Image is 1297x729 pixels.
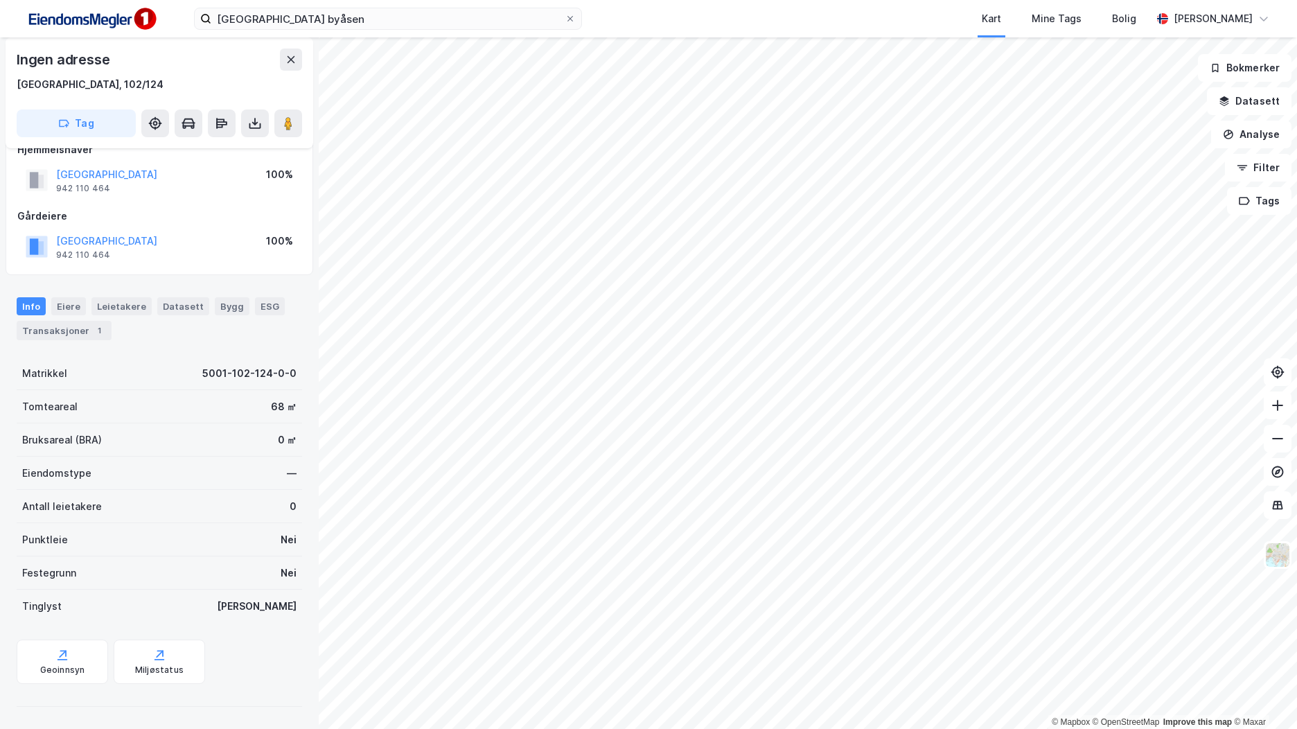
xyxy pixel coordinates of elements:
[92,324,106,337] div: 1
[1227,187,1291,215] button: Tags
[91,297,152,315] div: Leietakere
[1112,10,1136,27] div: Bolig
[281,532,297,548] div: Nei
[1174,10,1253,27] div: [PERSON_NAME]
[255,297,285,315] div: ESG
[202,365,297,382] div: 5001-102-124-0-0
[56,249,110,261] div: 942 110 464
[1032,10,1082,27] div: Mine Tags
[217,598,297,615] div: [PERSON_NAME]
[1207,87,1291,115] button: Datasett
[1163,717,1232,727] a: Improve this map
[266,233,293,249] div: 100%
[215,297,249,315] div: Bygg
[22,532,68,548] div: Punktleie
[22,365,67,382] div: Matrikkel
[22,565,76,581] div: Festegrunn
[135,665,184,676] div: Miljøstatus
[1225,154,1291,182] button: Filter
[278,432,297,448] div: 0 ㎡
[290,498,297,515] div: 0
[22,398,78,415] div: Tomteareal
[271,398,297,415] div: 68 ㎡
[266,166,293,183] div: 100%
[17,208,301,225] div: Gårdeiere
[40,665,85,676] div: Geoinnsyn
[1264,542,1291,568] img: Z
[17,109,136,137] button: Tag
[22,432,102,448] div: Bruksareal (BRA)
[211,8,565,29] input: Søk på adresse, matrikkel, gårdeiere, leietakere eller personer
[22,3,161,35] img: F4PB6Px+NJ5v8B7XTbfpPpyloAAAAASUVORK5CYII=
[287,465,297,482] div: —
[22,498,102,515] div: Antall leietakere
[1228,662,1297,729] div: Kontrollprogram for chat
[22,598,62,615] div: Tinglyst
[17,141,301,158] div: Hjemmelshaver
[1198,54,1291,82] button: Bokmerker
[281,565,297,581] div: Nei
[1052,717,1090,727] a: Mapbox
[22,465,91,482] div: Eiendomstype
[17,321,112,340] div: Transaksjoner
[1228,662,1297,729] iframe: Chat Widget
[17,49,112,71] div: Ingen adresse
[17,297,46,315] div: Info
[1211,121,1291,148] button: Analyse
[51,297,86,315] div: Eiere
[982,10,1001,27] div: Kart
[17,76,164,93] div: [GEOGRAPHIC_DATA], 102/124
[56,183,110,194] div: 942 110 464
[157,297,209,315] div: Datasett
[1093,717,1160,727] a: OpenStreetMap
